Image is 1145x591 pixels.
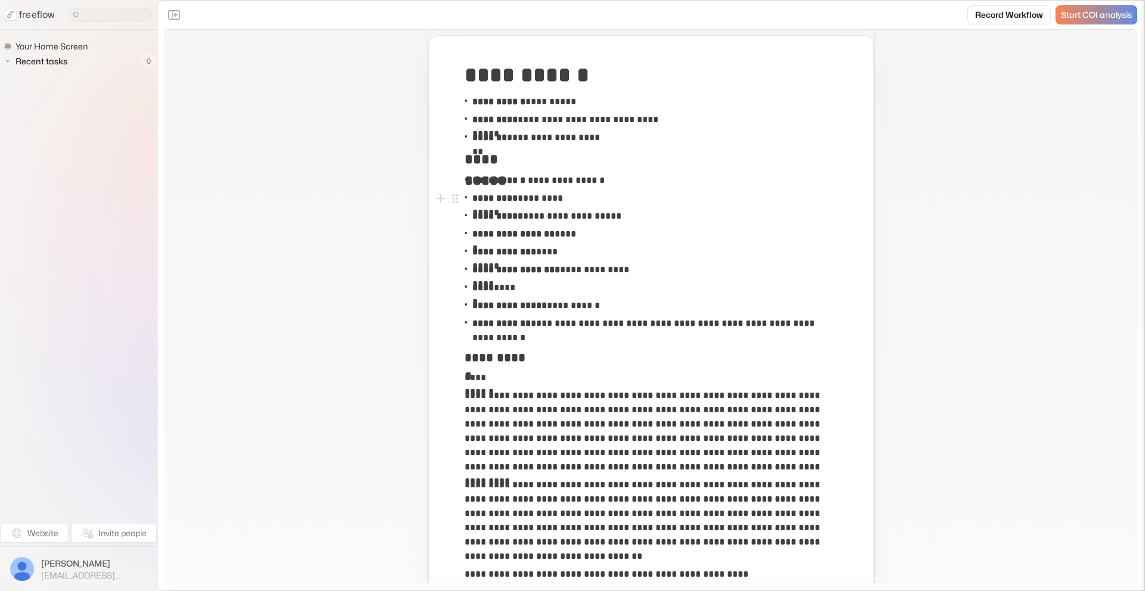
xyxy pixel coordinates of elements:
span: Your Home Screen [13,41,91,52]
button: Invite people [71,524,157,543]
p: freeflow [19,8,55,22]
span: [PERSON_NAME] [41,558,147,570]
img: profile [10,557,34,581]
button: [PERSON_NAME][EMAIL_ADDRESS][DOMAIN_NAME] [7,554,150,584]
span: Recent tasks [13,55,71,67]
button: Open block menu [448,191,462,206]
a: Start COI analysis [1056,5,1137,24]
button: Recent tasks [4,54,72,69]
a: Record Workflow [967,5,1051,24]
span: [EMAIL_ADDRESS][DOMAIN_NAME] [41,570,147,581]
button: Add block [434,191,448,206]
span: 0 [141,54,157,69]
button: Close the sidebar [165,5,184,24]
a: freeflow [5,8,55,22]
a: Your Home Screen [4,39,92,54]
span: Start COI analysis [1061,10,1132,20]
